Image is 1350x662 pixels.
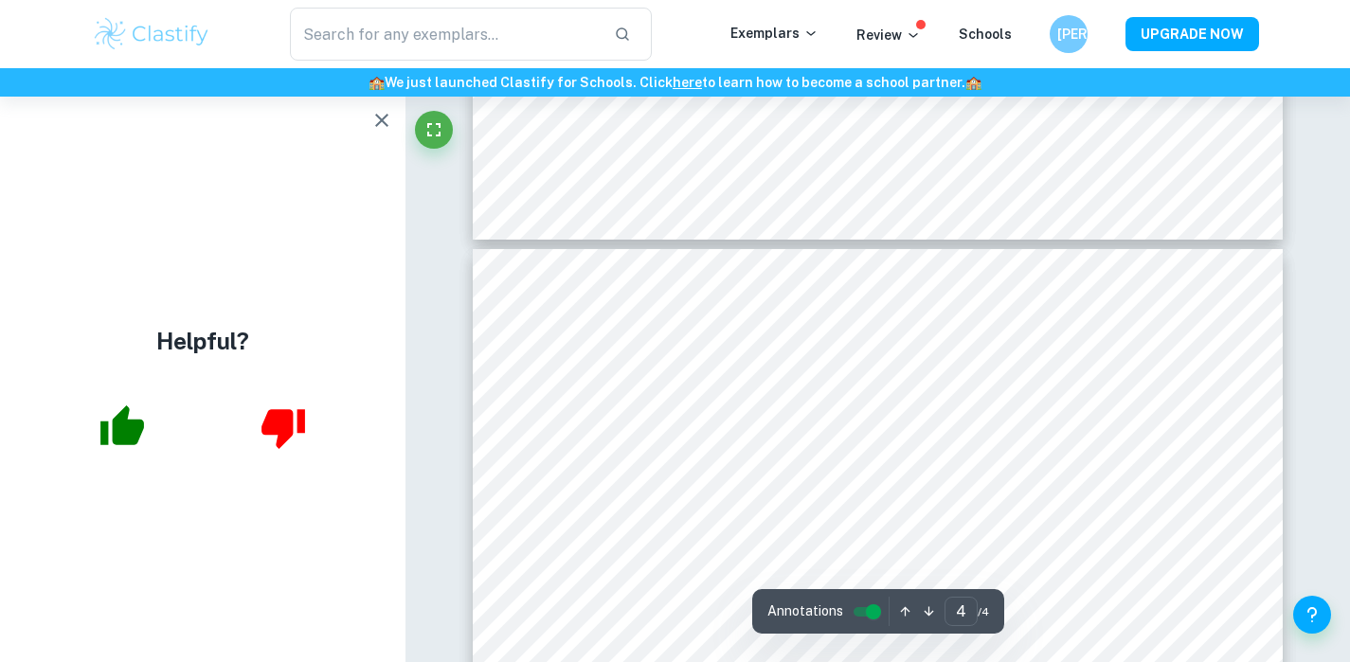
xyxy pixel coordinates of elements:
a: here [673,75,702,90]
span: / 4 [978,603,989,620]
p: Exemplars [730,23,819,44]
p: Review [856,25,921,45]
h4: Helpful? [156,324,249,358]
img: Clastify logo [92,15,212,53]
span: 🏫 [965,75,981,90]
a: Schools [959,27,1012,42]
button: [PERSON_NAME] [1050,15,1088,53]
button: Help and Feedback [1293,596,1331,634]
h6: We just launched Clastify for Schools. Click to learn how to become a school partner. [4,72,1346,93]
button: Fullscreen [415,111,453,149]
h6: [PERSON_NAME] [1057,24,1079,45]
input: Search for any exemplars... [290,8,600,61]
span: 🏫 [369,75,385,90]
button: UPGRADE NOW [1125,17,1259,51]
span: Annotations [767,601,843,621]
